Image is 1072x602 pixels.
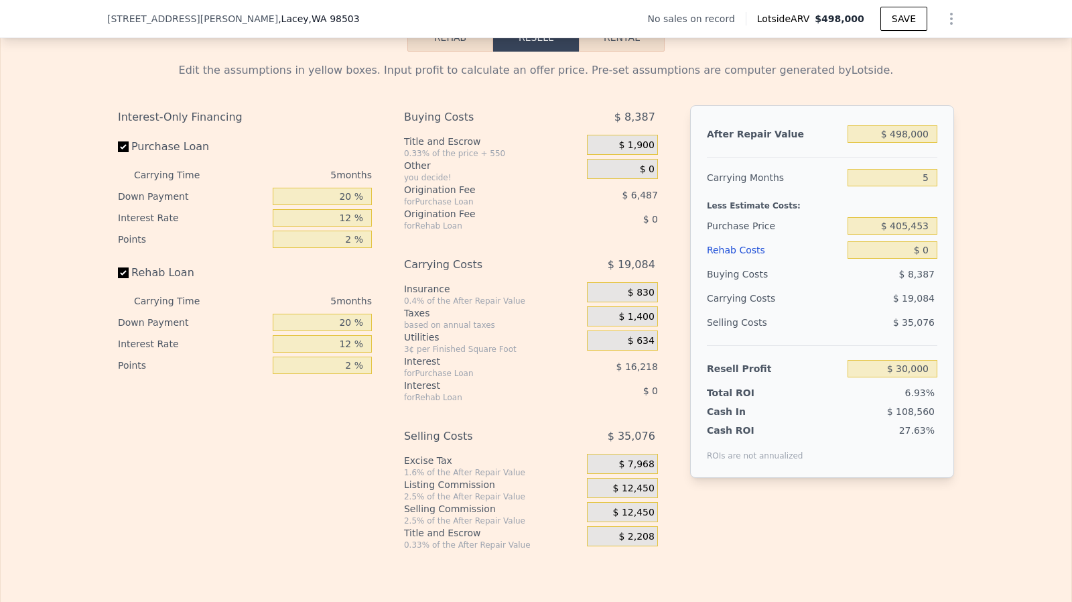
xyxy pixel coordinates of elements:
[278,12,360,25] span: , Lacey
[640,164,655,176] span: $ 0
[707,424,803,437] div: Cash ROI
[404,196,553,207] div: for Purchase Loan
[309,13,360,24] span: , WA 98503
[404,148,582,159] div: 0.33% of the price + 550
[118,62,954,78] div: Edit the assumptions in yellow boxes. Input profit to calculate an offer price. Pre-set assumptio...
[648,12,746,25] div: No sales on record
[608,424,655,448] span: $ 35,076
[404,344,582,355] div: 3¢ per Finished Square Foot
[614,105,655,129] span: $ 8,387
[613,483,655,495] span: $ 12,450
[404,454,582,467] div: Excise Tax
[404,467,582,478] div: 1.6% of the After Repair Value
[404,478,582,491] div: Listing Commission
[404,105,553,129] div: Buying Costs
[707,122,842,146] div: After Repair Value
[618,311,654,323] span: $ 1,400
[707,357,842,381] div: Resell Profit
[905,387,935,398] span: 6.93%
[616,361,658,372] span: $ 16,218
[707,166,842,190] div: Carrying Months
[404,392,553,403] div: for Rehab Loan
[880,7,927,31] button: SAVE
[618,531,654,543] span: $ 2,208
[618,459,654,471] span: $ 7,968
[887,406,935,417] span: $ 108,560
[404,183,553,196] div: Origination Fee
[404,502,582,516] div: Selling Commission
[608,253,655,277] span: $ 19,084
[404,368,553,379] div: for Purchase Loan
[707,310,842,335] div: Selling Costs
[404,135,582,148] div: Title and Escrow
[118,261,267,285] label: Rehab Loan
[707,214,842,238] div: Purchase Price
[404,355,553,368] div: Interest
[118,207,267,229] div: Interest Rate
[118,312,267,333] div: Down Payment
[404,159,582,172] div: Other
[938,5,965,32] button: Show Options
[226,290,372,312] div: 5 months
[893,293,935,304] span: $ 19,084
[643,385,658,396] span: $ 0
[757,12,815,25] span: Lotside ARV
[707,437,803,461] div: ROIs are not annualized
[134,290,221,312] div: Carrying Time
[118,141,129,152] input: Purchase Loan
[899,425,935,436] span: 27.63%
[404,253,553,277] div: Carrying Costs
[628,287,655,299] span: $ 830
[404,540,582,550] div: 0.33% of the After Repair Value
[707,262,842,286] div: Buying Costs
[107,12,278,25] span: [STREET_ADDRESS][PERSON_NAME]
[404,526,582,540] div: Title and Escrow
[118,355,267,376] div: Points
[622,190,657,200] span: $ 6,487
[707,190,937,214] div: Less Estimate Costs:
[118,333,267,355] div: Interest Rate
[643,214,658,225] span: $ 0
[404,491,582,502] div: 2.5% of the After Repair Value
[404,296,582,306] div: 0.4% of the After Repair Value
[707,286,791,310] div: Carrying Costs
[707,405,791,418] div: Cash In
[118,105,372,129] div: Interest-Only Financing
[404,172,582,183] div: you decide!
[899,269,935,280] span: $ 8,387
[613,507,655,519] span: $ 12,450
[226,164,372,186] div: 5 months
[118,229,267,250] div: Points
[118,135,267,159] label: Purchase Loan
[404,207,553,221] div: Origination Fee
[404,516,582,526] div: 2.5% of the After Repair Value
[618,139,654,152] span: $ 1,900
[707,386,791,400] div: Total ROI
[815,13,864,24] span: $498,000
[404,424,553,448] div: Selling Costs
[134,164,221,186] div: Carrying Time
[404,306,582,320] div: Taxes
[118,186,267,207] div: Down Payment
[404,221,553,231] div: for Rehab Loan
[118,267,129,278] input: Rehab Loan
[404,330,582,344] div: Utilities
[707,238,842,262] div: Rehab Costs
[404,320,582,330] div: based on annual taxes
[893,317,935,328] span: $ 35,076
[404,282,582,296] div: Insurance
[628,335,655,347] span: $ 634
[404,379,553,392] div: Interest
